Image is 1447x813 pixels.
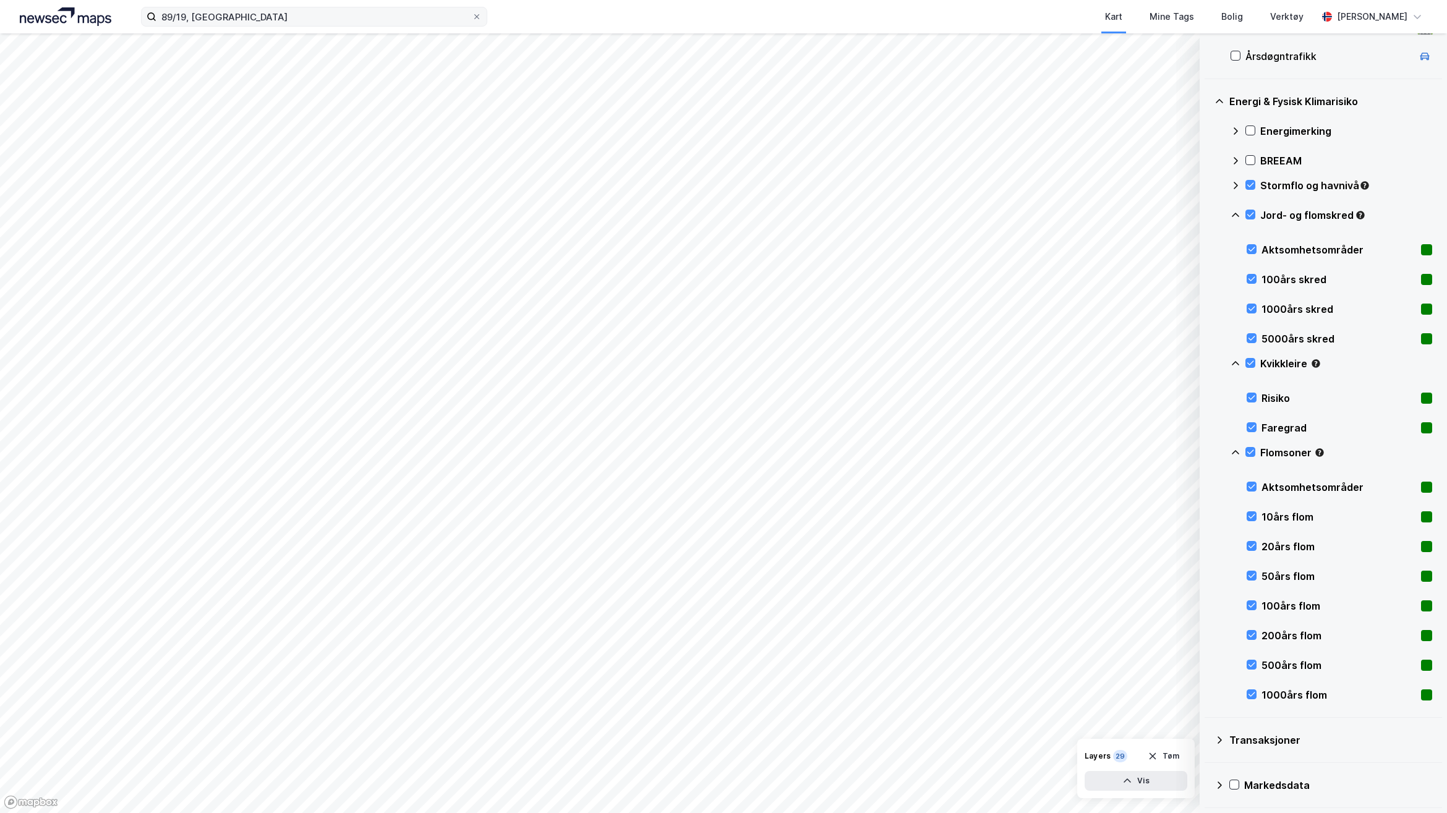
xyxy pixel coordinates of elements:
div: Jord- og flomskred [1260,208,1432,223]
div: 🛣️ [1417,19,1433,35]
div: Tooltip anchor [1355,210,1366,221]
div: Energi & Fysisk Klimarisiko [1229,94,1432,109]
div: Kontrollprogram for chat [1385,754,1447,813]
div: 1000års skred [1261,302,1416,317]
div: 100års flom [1261,598,1416,613]
div: 500års flom [1261,658,1416,673]
button: Vis [1085,771,1187,791]
div: Risiko [1261,391,1416,406]
div: BREEAM [1260,153,1432,168]
input: Søk på adresse, matrikkel, gårdeiere, leietakere eller personer [156,7,472,26]
div: Aktsomhetsområder [1261,242,1416,257]
div: Markedsdata [1244,778,1432,793]
button: Tøm [1140,746,1187,766]
div: Layers [1085,751,1111,761]
div: 10års flom [1261,509,1416,524]
div: Stormflo og havnivå [1260,178,1432,193]
div: Flomsoner [1260,445,1432,460]
div: [PERSON_NAME] [1337,9,1407,24]
div: Kvikkleire [1260,356,1432,371]
div: Tooltip anchor [1314,447,1325,458]
div: Aktsomhetsområder [1261,480,1416,495]
div: Årsdøgntrafikk [1245,49,1412,64]
div: Transaksjoner [1229,733,1432,747]
div: 200års flom [1261,628,1416,643]
div: 29 [1113,750,1127,762]
div: Tooltip anchor [1310,358,1321,369]
div: 20års flom [1261,539,1416,554]
div: Mine Tags [1150,9,1194,24]
div: 100års skred [1261,272,1416,287]
div: Faregrad [1261,420,1416,435]
div: Bolig [1221,9,1243,24]
img: logo.a4113a55bc3d86da70a041830d287a7e.svg [20,7,111,26]
a: Mapbox homepage [4,795,58,809]
div: 5000års skred [1261,331,1416,346]
div: Tooltip anchor [1359,180,1370,191]
div: 50års flom [1261,569,1416,584]
iframe: Chat Widget [1385,754,1447,813]
div: Energimerking [1260,124,1432,138]
div: Kart [1105,9,1122,24]
div: Verktøy [1270,9,1304,24]
div: 1000års flom [1261,687,1416,702]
